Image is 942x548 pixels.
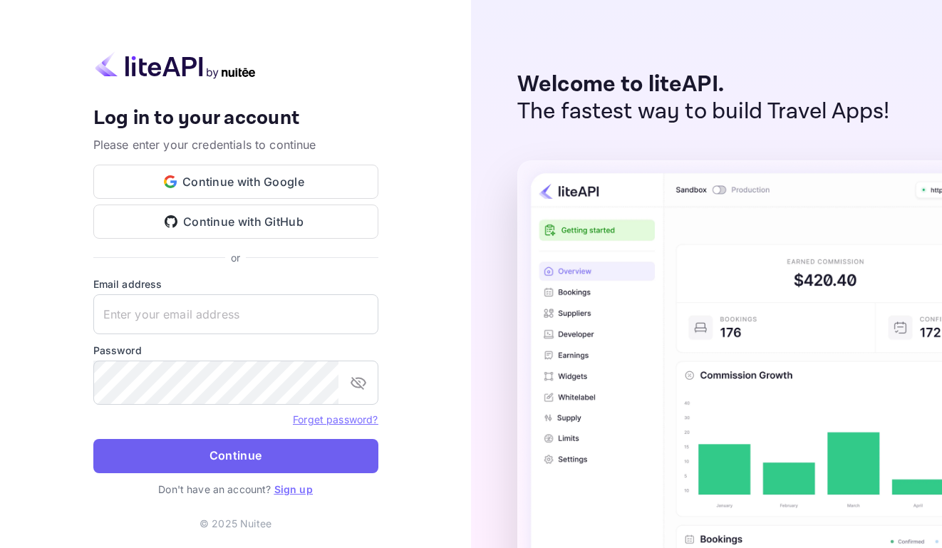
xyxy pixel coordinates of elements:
[93,106,378,131] h4: Log in to your account
[93,165,378,199] button: Continue with Google
[93,136,378,153] p: Please enter your credentials to continue
[344,368,373,397] button: toggle password visibility
[93,294,378,334] input: Enter your email address
[93,276,378,291] label: Email address
[93,482,378,497] p: Don't have an account?
[231,250,240,265] p: or
[274,483,313,495] a: Sign up
[517,71,890,98] p: Welcome to liteAPI.
[293,412,378,426] a: Forget password?
[517,98,890,125] p: The fastest way to build Travel Apps!
[93,205,378,239] button: Continue with GitHub
[93,343,378,358] label: Password
[293,413,378,425] a: Forget password?
[200,516,271,531] p: © 2025 Nuitee
[93,51,257,79] img: liteapi
[93,439,378,473] button: Continue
